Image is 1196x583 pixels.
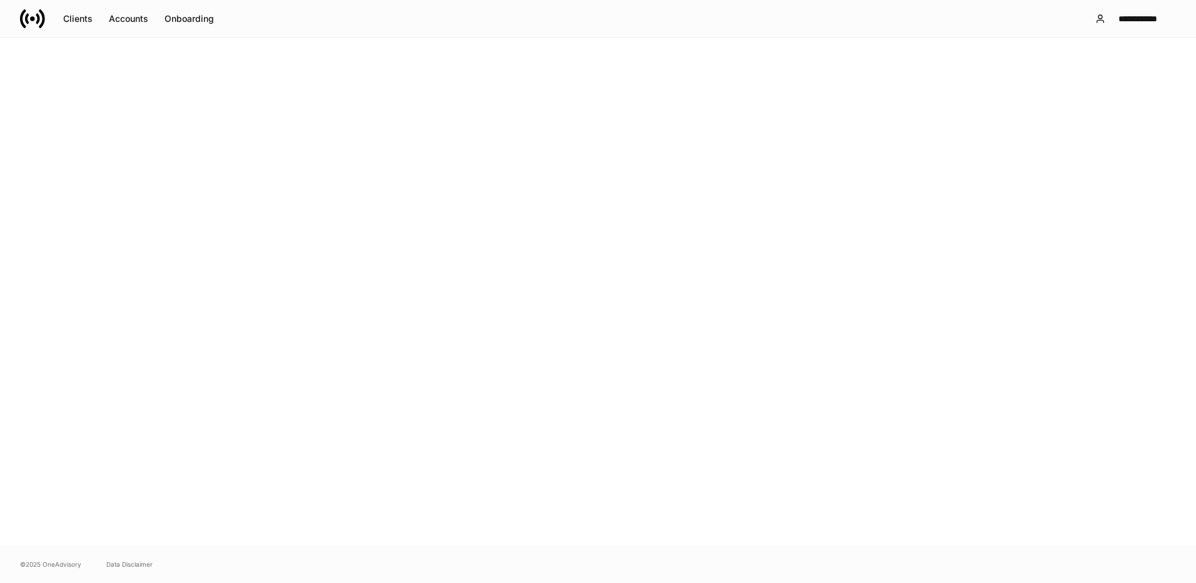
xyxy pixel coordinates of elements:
[106,559,153,569] a: Data Disclaimer
[156,9,222,29] button: Onboarding
[55,9,101,29] button: Clients
[20,559,81,569] span: © 2025 OneAdvisory
[109,14,148,23] div: Accounts
[101,9,156,29] button: Accounts
[165,14,214,23] div: Onboarding
[63,14,93,23] div: Clients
